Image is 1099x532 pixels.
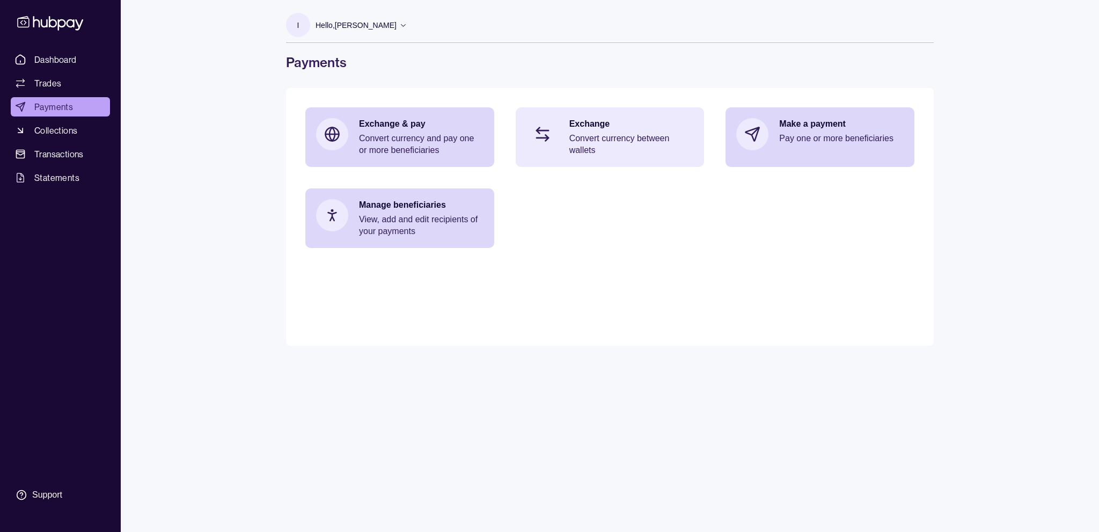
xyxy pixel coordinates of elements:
h1: Payments [286,54,934,71]
p: Exchange & pay [359,118,483,130]
p: Pay one or more beneficiaries [779,133,904,144]
a: Make a paymentPay one or more beneficiaries [726,107,914,161]
span: Transactions [34,148,84,161]
a: Dashboard [11,50,110,69]
a: Support [11,484,110,506]
a: Statements [11,168,110,187]
p: I [297,19,299,31]
p: Exchange [569,118,694,130]
span: Statements [34,171,79,184]
p: Convert currency and pay one or more beneficiaries [359,133,483,156]
a: Trades [11,74,110,93]
p: Make a payment [779,118,904,130]
span: Trades [34,77,61,90]
a: Payments [11,97,110,116]
p: View, add and edit recipients of your payments [359,214,483,237]
p: Manage beneficiaries [359,199,483,211]
span: Dashboard [34,53,77,66]
a: Manage beneficiariesView, add and edit recipients of your payments [305,188,494,248]
a: Exchange & payConvert currency and pay one or more beneficiaries [305,107,494,167]
a: ExchangeConvert currency between wallets [516,107,705,167]
span: Payments [34,100,73,113]
p: Convert currency between wallets [569,133,694,156]
a: Transactions [11,144,110,164]
div: Support [32,489,62,501]
p: Hello, [PERSON_NAME] [316,19,397,31]
span: Collections [34,124,77,137]
a: Collections [11,121,110,140]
